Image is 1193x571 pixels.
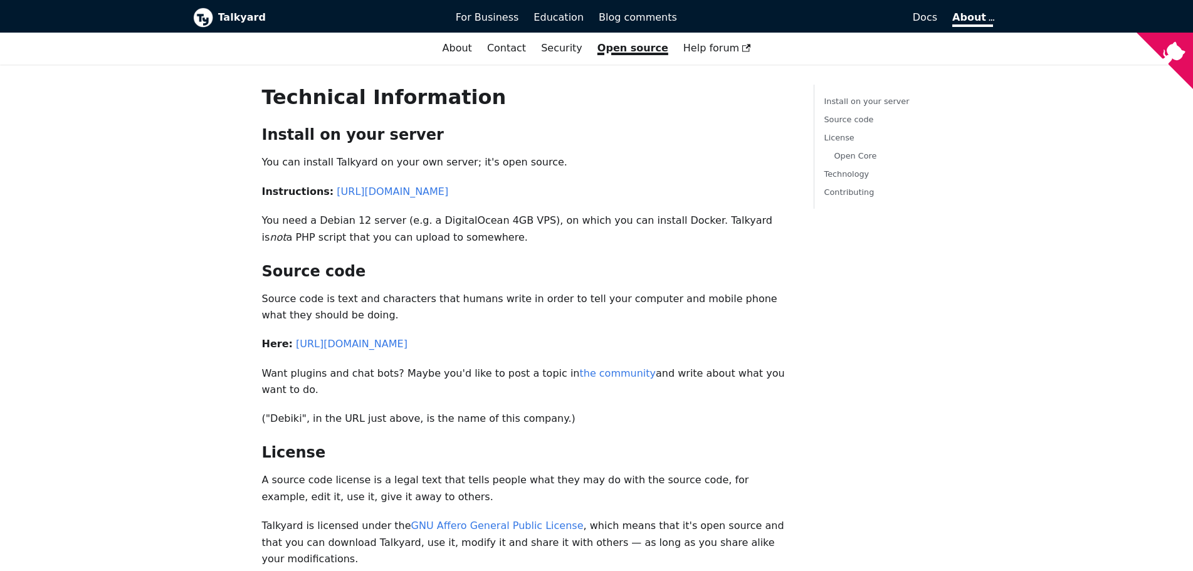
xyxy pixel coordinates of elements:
[262,186,334,197] strong: Instructions:
[590,38,676,59] a: Open source
[952,11,992,27] a: About
[270,231,286,243] em: not
[262,518,794,567] p: Talkyard is licensed under the , which means that it's open source and that you can download Talk...
[435,38,480,59] a: About
[296,338,407,350] a: [URL][DOMAIN_NAME]
[448,7,527,28] a: For Business
[579,367,656,379] a: the community
[824,115,874,124] a: Source code
[262,365,794,399] p: Want plugins and chat bots? Maybe you'd like to post a topic in and write about what you want to do.
[262,125,794,144] h2: Install on your server
[526,7,591,28] a: Education
[262,443,794,462] h2: License
[683,42,751,54] span: Help forum
[824,133,854,142] a: License
[456,11,519,23] span: For Business
[193,8,213,28] img: Talkyard logo
[262,472,794,505] p: A source code license is a legal text that tells people what they may do with the source code, fo...
[913,11,937,23] span: Docs
[824,187,875,197] a: Contributing
[824,97,910,106] a: Install on your server
[824,169,870,179] a: Technology
[262,212,794,246] p: You need a Debian 12 server (e.g. a DigitalOcean 4GB VPS), on which you can install Docker. Talky...
[262,262,794,281] h2: Source code
[262,154,794,170] p: You can install Talkyard on your own server; it's open source.
[411,520,584,532] a: GNU Affero General Public License
[262,338,293,350] strong: Here:
[533,38,590,59] a: Security
[262,291,794,324] p: Source code is text and characters that humans write in order to tell your computer and mobile ph...
[337,186,448,197] a: [URL][DOMAIN_NAME]
[218,9,438,26] b: Talkyard
[480,38,533,59] a: Contact
[193,8,438,28] a: Talkyard logoTalkyard
[685,7,945,28] a: Docs
[591,7,685,28] a: Blog comments
[262,411,794,427] p: ("Debiki", in the URL just above, is the name of this company.)
[599,11,677,23] span: Blog comments
[834,151,877,160] a: Open Core
[533,11,584,23] span: Education
[262,85,794,110] h1: Technical Information
[676,38,759,59] a: Help forum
